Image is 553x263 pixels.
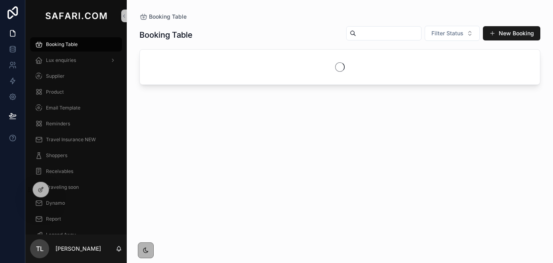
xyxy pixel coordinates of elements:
span: Reminders [46,121,70,127]
span: Receivables [46,168,73,175]
a: Travel Insurance NEW [30,132,122,147]
span: Legend Away [46,232,76,238]
a: Supplier [30,69,122,83]
a: Shoppers [30,148,122,163]
span: Shoppers [46,152,67,159]
button: Select Button [425,26,480,41]
div: scrollable content [25,32,127,234]
a: Reminders [30,117,122,131]
a: Lux enquiries [30,53,122,67]
span: Report [46,216,61,222]
span: Filter Status [431,29,463,37]
a: Booking Table [30,37,122,52]
p: [PERSON_NAME] [55,245,101,253]
a: Report [30,212,122,226]
span: TL [36,244,44,253]
span: Travel Insurance NEW [46,136,96,143]
span: Email Template [46,105,80,111]
a: Dynamo [30,196,122,210]
img: App logo [44,10,109,22]
a: Traveling soon [30,180,122,194]
a: Booking Table [139,13,187,21]
span: Traveling soon [46,184,79,190]
span: Lux enquiries [46,57,76,63]
span: Product [46,89,64,95]
a: Legend Away [30,228,122,242]
a: Email Template [30,101,122,115]
a: Receivables [30,164,122,179]
button: New Booking [483,26,540,40]
span: Supplier [46,73,65,79]
span: Dynamo [46,200,65,206]
h1: Booking Table [139,29,193,40]
a: Product [30,85,122,99]
span: Booking Table [149,13,187,21]
span: Booking Table [46,41,78,48]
